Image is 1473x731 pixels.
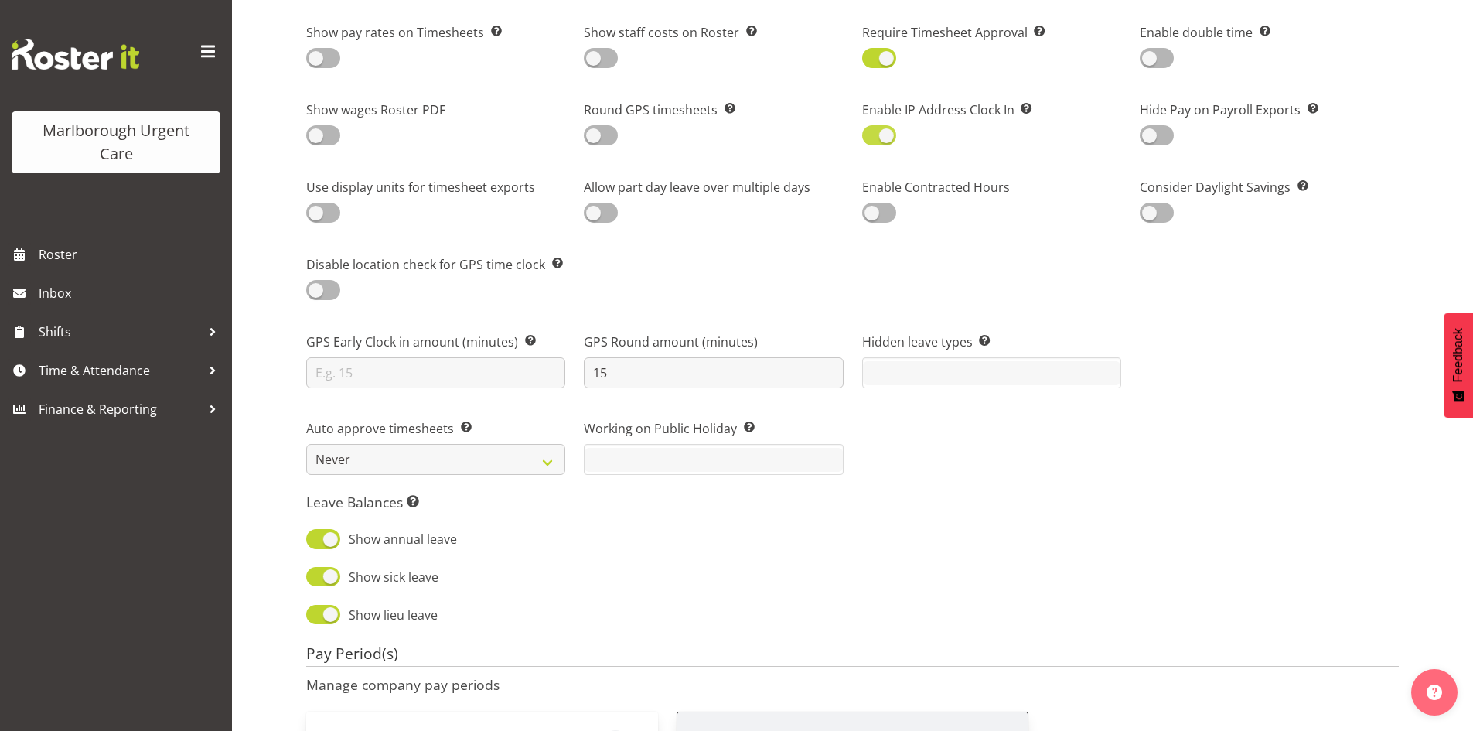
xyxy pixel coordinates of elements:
[306,645,1399,667] h4: Pay Period(s)
[306,419,565,438] label: Auto approve timesheets
[306,676,1399,693] p: Manage company pay periods
[340,568,438,586] span: Show sick leave
[12,39,139,70] img: Rosterit website logo
[584,419,843,438] label: Working on Public Holiday
[340,606,438,624] span: Show lieu leave
[39,398,201,421] span: Finance & Reporting
[584,178,843,196] label: Allow part day leave over multiple days
[862,101,1121,119] label: Enable IP Address Clock In
[340,530,457,548] span: Show annual leave
[306,101,565,119] label: Show wages Roster PDF
[39,359,201,382] span: Time & Attendance
[306,178,565,196] label: Use display units for timesheet exports
[1140,23,1399,42] label: Enable double time
[39,320,201,343] span: Shifts
[862,23,1121,42] label: Require Timesheet Approval
[584,23,843,42] label: Show staff costs on Roster
[1140,101,1399,119] label: Hide Pay on Payroll Exports
[306,494,844,511] h6: Leave Balances
[1140,178,1399,196] label: Consider Daylight Savings
[584,101,843,119] label: Round GPS timesheets
[584,357,843,388] input: E.g. 15
[306,255,565,274] label: Disable location check for GPS time clock
[27,119,205,166] div: Marlborough Urgent Care
[306,333,565,351] label: GPS Early Clock in amount (minutes)
[862,178,1121,196] label: Enable Contracted Hours
[1444,313,1473,418] button: Feedback - Show survey
[306,357,565,388] input: E.g. 15
[39,282,224,305] span: Inbox
[1427,685,1442,700] img: help-xxl-2.png
[862,333,1121,351] label: Hidden leave types
[39,243,224,266] span: Roster
[306,23,565,42] label: Show pay rates on Timesheets
[584,333,843,351] label: GPS Round amount (minutes)
[1451,328,1465,382] span: Feedback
